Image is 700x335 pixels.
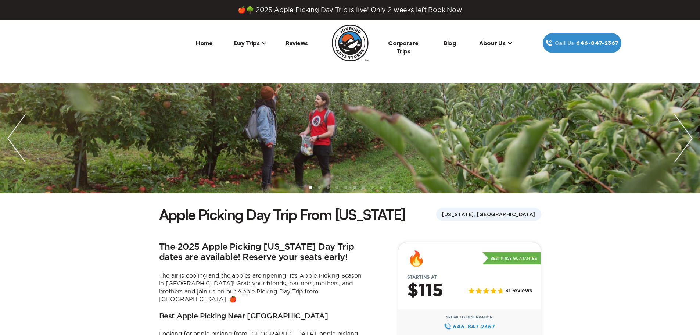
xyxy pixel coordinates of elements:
[407,251,426,266] div: 🔥
[344,186,347,189] li: slide item 5
[196,39,212,47] a: Home
[388,39,419,55] a: Corporate Trips
[380,186,383,189] li: slide item 9
[436,208,541,221] span: [US_STATE], [GEOGRAPHIC_DATA]
[553,39,577,47] span: Call Us
[482,252,541,265] p: Best Price Guarantee
[388,186,391,189] li: slide item 10
[335,186,338,189] li: slide item 4
[234,39,267,47] span: Day Trips
[159,242,365,263] h2: The 2025 Apple Picking [US_STATE] Day Trip dates are available! Reserve your seats early!
[371,186,374,189] li: slide item 8
[362,186,365,189] li: slide item 7
[159,312,328,321] h3: Best Apple Picking Near [GEOGRAPHIC_DATA]
[444,322,495,331] a: 646‍-847‍-2367
[159,204,406,224] h1: Apple Picking Day Trip From [US_STATE]
[407,281,443,300] h2: $115
[353,186,356,189] li: slide item 6
[318,186,321,189] li: slide item 2
[238,6,462,14] span: 🍎🌳 2025 Apple Picking Day Trip is live! Only 2 weeks left.
[505,288,532,294] span: 31 reviews
[444,39,456,47] a: Blog
[428,6,462,13] span: Book Now
[453,322,495,331] span: 646‍-847‍-2367
[446,315,493,320] span: Speak to Reservation
[576,39,618,47] span: 646‍-847‍-2367
[667,83,700,193] img: next slide / item
[159,272,365,303] p: The air is cooling and the apples are ripening! It’s Apple Picking Season in [GEOGRAPHIC_DATA]! G...
[479,39,513,47] span: About Us
[327,186,330,189] li: slide item 3
[543,33,621,53] a: Call Us646‍-847‍-2367
[332,25,369,61] img: Sourced Adventures company logo
[309,186,312,189] li: slide item 1
[286,39,308,47] a: Reviews
[398,275,446,280] span: Starting at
